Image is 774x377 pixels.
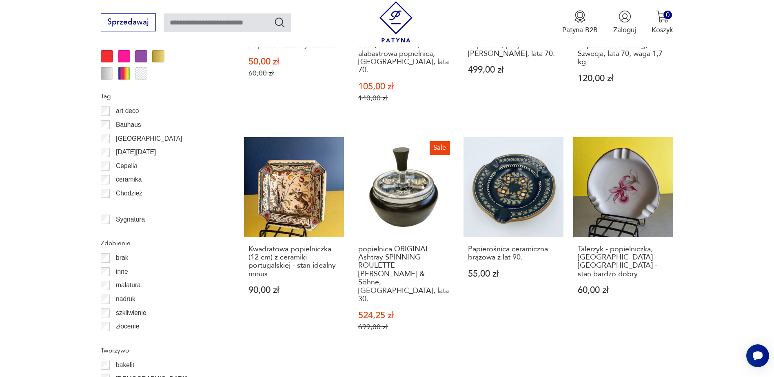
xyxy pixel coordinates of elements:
[468,66,559,74] p: 499,00 zł
[468,270,559,278] p: 55,00 zł
[101,238,221,248] p: Zdobienie
[116,280,141,291] p: malatura
[574,10,586,23] img: Ikona medalu
[116,308,146,318] p: szkliwienie
[468,41,559,58] h3: Popielnica, proj. F. [PERSON_NAME], lata 70.
[101,20,156,26] a: Sprzedawaj
[375,1,417,42] img: Patyna - sklep z meblami i dekoracjami vintage
[248,69,339,78] p: 60,00 zł
[116,161,138,171] p: Cepelia
[578,74,669,83] p: 120,00 zł
[116,147,156,157] p: [DATE][DATE]
[573,137,673,350] a: Talerzyk - popielniczka, Ilmenau Germany - stan bardzo dobryTalerzyk - popielniczka, [GEOGRAPHIC_...
[358,41,449,75] h3: Duża, kwadratowa, alabastrowa popielnica, [GEOGRAPHIC_DATA], lata 70.
[746,344,769,367] iframe: Smartsupp widget button
[358,94,449,102] p: 140,00 zł
[358,311,449,320] p: 524,25 zł
[578,286,669,295] p: 60,00 zł
[116,294,135,304] p: nadruk
[468,245,559,262] h3: Papierośnica ceramiczna brązowa z lat 90.
[116,120,141,130] p: Bauhaus
[562,10,598,35] button: Patyna B2B
[116,214,145,225] p: Sygnatura
[613,10,636,35] button: Zaloguj
[562,10,598,35] a: Ikona medaluPatyna B2B
[248,58,339,66] p: 50,00 zł
[244,137,344,350] a: Kwadratowa popielniczka (12 cm) z ceramiki portugalskiej - stan idealny minusKwadratowa popielnic...
[358,245,449,304] h3: popielnica ORIGINAL Ashtray SPINNING ROULETTE [PERSON_NAME] & Söhne, [GEOGRAPHIC_DATA], lata 30.
[562,25,598,35] p: Patyna B2B
[656,10,669,23] img: Ikona koszyka
[116,253,128,263] p: brak
[354,137,454,350] a: Salepopielnica ORIGINAL Ashtray SPINNING ROULETTE Erhard & Söhne, Niemcy, lata 30.popielnica ORIG...
[578,41,669,66] h3: Popielnica Pukeberg, Szwecja, lata 70, waga 1,7 kg
[101,91,221,102] p: Tag
[248,286,339,295] p: 90,00 zł
[116,202,140,212] p: Ćmielów
[116,266,128,277] p: inne
[578,245,669,279] h3: Talerzyk - popielniczka, [GEOGRAPHIC_DATA] [GEOGRAPHIC_DATA] - stan bardzo dobry
[116,174,142,185] p: ceramika
[248,41,339,49] h3: Popielczniczka kryształowa
[116,321,139,332] p: złocenie
[663,11,672,19] div: 0
[358,323,449,331] p: 699,00 zł
[248,245,339,279] h3: Kwadratowa popielniczka (12 cm) z ceramiki portugalskiej - stan idealny minus
[464,137,563,350] a: Papierośnica ceramiczna brązowa z lat 90.Papierośnica ceramiczna brązowa z lat 90.55,00 zł
[358,82,449,91] p: 105,00 zł
[274,16,286,28] button: Szukaj
[652,10,673,35] button: 0Koszyk
[101,13,156,31] button: Sprzedawaj
[116,133,182,144] p: [GEOGRAPHIC_DATA]
[613,25,636,35] p: Zaloguj
[652,25,673,35] p: Koszyk
[101,345,221,356] p: Tworzywo
[116,360,134,370] p: bakelit
[619,10,631,23] img: Ikonka użytkownika
[116,106,139,116] p: art deco
[116,188,142,199] p: Chodzież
